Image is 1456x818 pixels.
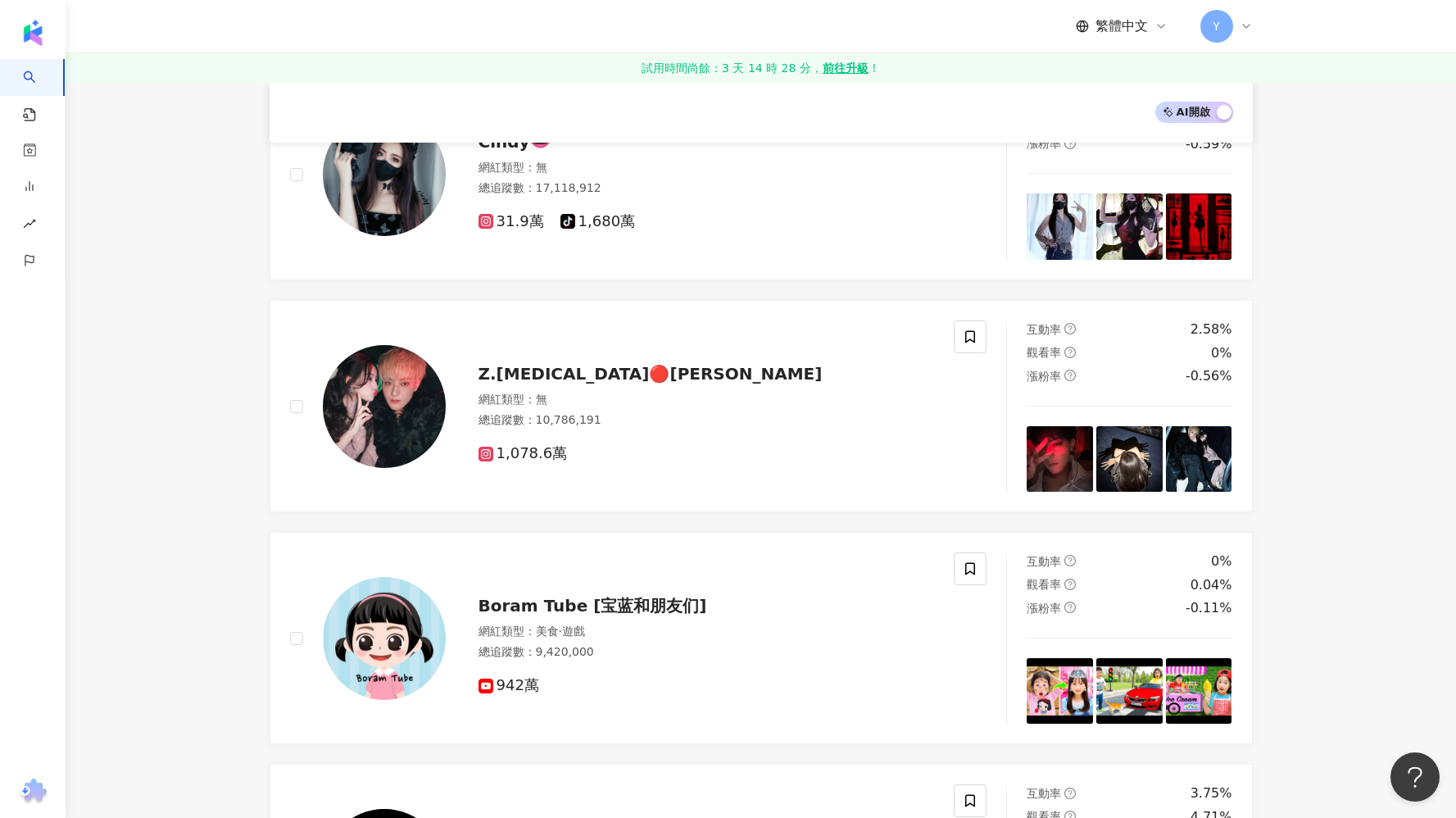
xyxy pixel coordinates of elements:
[1191,320,1232,339] div: 2.58%
[1211,552,1231,570] div: 0%
[1064,602,1076,613] span: question-circle
[23,59,56,123] a: search
[1027,658,1093,725] img: post-image
[1027,193,1093,260] img: post-image
[1191,576,1232,594] div: 0.04%
[17,779,49,805] img: chrome extension
[562,625,585,638] span: 遊戲
[479,445,568,462] span: 1,078.6萬
[323,113,446,236] img: KOL Avatar
[1166,426,1232,493] img: post-image
[559,625,562,638] span: ·
[1096,426,1163,493] img: post-image
[1027,555,1061,568] span: 互動率
[1211,344,1231,362] div: 0%
[1166,193,1232,260] img: post-image
[1186,367,1232,385] div: -0.56%
[479,180,935,197] div: 總追蹤數 ： 17,118,912
[1095,17,1148,35] span: 繁體中文
[479,677,539,694] span: 942萬
[1213,17,1220,35] span: Y
[479,624,935,640] div: 網紅類型 ：
[1390,752,1440,802] iframe: Help Scout Beacon - Open
[270,68,1253,280] a: KOL AvatarCindy👄網紅類型：無總追蹤數：17,118,91231.9萬1,680萬互動率question-circle0.11%觀看率question-circle0%漲粉率que...
[536,625,559,638] span: 美食
[270,532,1253,744] a: KOL AvatarBoram Tube [宝蓝和朋友们]網紅類型：美食·遊戲總追蹤數：9,420,000942萬互動率question-circle0%觀看率question-circle0....
[479,213,544,230] span: 31.9萬
[1027,370,1061,383] span: 漲粉率
[1064,370,1076,381] span: question-circle
[1064,579,1076,590] span: question-circle
[1064,555,1076,566] span: question-circle
[479,132,551,152] span: Cindy👄
[479,160,935,176] div: 網紅類型 ： 無
[479,392,935,408] div: 網紅類型 ： 無
[66,53,1456,83] a: 試用時間尚餘：3 天 14 時 28 分，前往升級！
[1186,599,1232,617] div: -0.11%
[1027,578,1061,591] span: 觀看率
[823,60,869,76] strong: 前往升級
[1027,346,1061,359] span: 觀看率
[1191,784,1232,802] div: 3.75%
[1064,138,1076,149] span: question-circle
[1064,788,1076,799] span: question-circle
[479,412,935,429] div: 總追蹤數 ： 10,786,191
[1096,658,1163,725] img: post-image
[1166,658,1232,725] img: post-image
[270,300,1253,512] a: KOL AvatarZ.[MEDICAL_DATA]🔴[PERSON_NAME]網紅類型：無總追蹤數：10,786,1911,078.6萬互動率question-circle2.58%觀看率qu...
[479,364,823,384] span: Z.[MEDICAL_DATA]🔴[PERSON_NAME]
[560,213,636,230] span: 1,680萬
[1096,193,1163,260] img: post-image
[1186,135,1232,153] div: -0.59%
[479,596,707,616] span: Boram Tube [宝蓝和朋友们]
[23,207,36,244] span: rise
[20,20,46,46] img: logo icon
[1064,347,1076,358] span: question-circle
[1027,323,1061,336] span: 互動率
[1027,137,1061,150] span: 漲粉率
[1027,602,1061,615] span: 漲粉率
[323,345,446,468] img: KOL Avatar
[1064,323,1076,334] span: question-circle
[479,644,935,661] div: 總追蹤數 ： 9,420,000
[1027,787,1061,800] span: 互動率
[323,577,446,700] img: KOL Avatar
[1027,426,1093,493] img: post-image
